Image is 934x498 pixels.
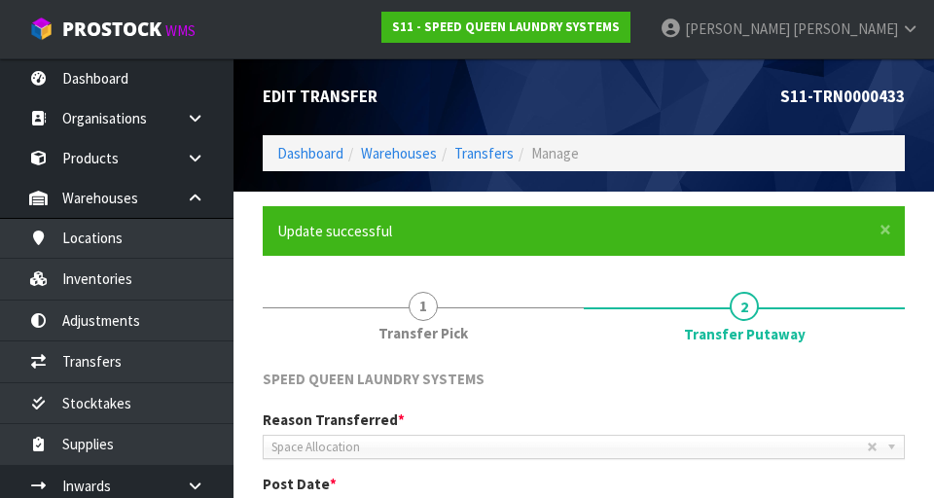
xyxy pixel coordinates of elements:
[263,474,337,494] label: Post Date
[392,18,620,35] strong: S11 - SPEED QUEEN LAUNDRY SYSTEMS
[361,144,437,162] a: Warehouses
[531,144,579,162] span: Manage
[263,409,405,430] label: Reason Transferred
[165,21,196,40] small: WMS
[685,19,790,38] span: [PERSON_NAME]
[730,292,759,321] span: 2
[454,144,514,162] a: Transfers
[277,144,343,162] a: Dashboard
[263,370,485,388] span: SPEED QUEEN LAUNDRY SYSTEMS
[378,323,468,343] span: Transfer Pick
[409,292,438,321] span: 1
[780,86,905,107] span: S11-TRN0000433
[29,17,54,41] img: cube-alt.png
[381,12,630,43] a: S11 - SPEED QUEEN LAUNDRY SYSTEMS
[880,216,891,243] span: ×
[684,324,806,344] span: Transfer Putaway
[271,436,867,459] span: Space Allocation
[263,86,377,107] span: Edit Transfer
[793,19,898,38] span: [PERSON_NAME]
[62,17,162,42] span: ProStock
[277,222,392,240] span: Update successful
